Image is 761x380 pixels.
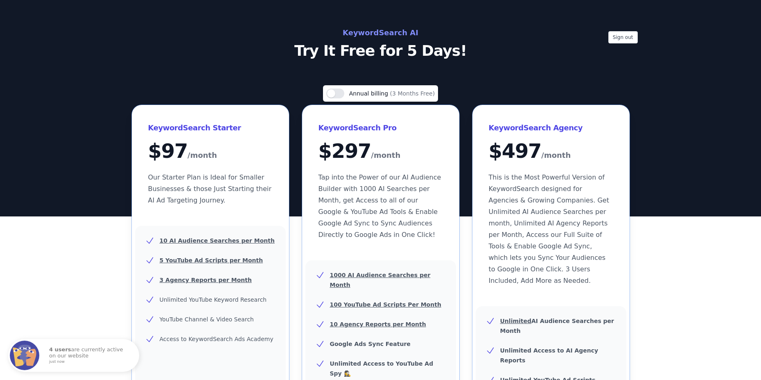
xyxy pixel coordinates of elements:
[330,360,434,377] b: Unlimited Access to YouTube Ad Spy 🕵️‍♀️
[160,296,267,303] span: Unlimited YouTube Keyword Research
[148,173,272,204] span: Our Starter Plan is Ideal for Smaller Businesses & those Just Starting their AI Ad Targeting Jour...
[197,26,564,39] h2: KeywordSearch AI
[318,141,443,162] div: $ 297
[318,121,443,134] h3: KeywordSearch Pro
[330,321,426,328] u: 10 Agency Reports per Month
[330,341,411,347] b: Google Ads Sync Feature
[10,341,39,370] img: Fomo
[500,318,614,334] b: AI Audience Searches per Month
[500,318,532,324] u: Unlimited
[160,316,254,323] span: YouTube Channel & Video Search
[148,121,273,134] h3: KeywordSearch Starter
[197,43,564,59] p: Try It Free for 5 Days!
[160,237,275,244] u: 10 AI Audience Searches per Month
[489,141,613,162] div: $ 497
[489,173,609,284] span: This is the Most Powerful Version of KeywordSearch designed for Agencies & Growing Companies. Get...
[160,277,252,283] u: 3 Agency Reports per Month
[500,347,598,364] b: Unlimited Access to AI Agency Reports
[318,173,441,239] span: Tap into the Power of our AI Audience Builder with 1000 AI Searches per Month, get Access to all ...
[49,346,71,353] strong: 4 users
[49,347,131,364] p: are currently active on our website
[390,90,435,97] span: (3 Months Free)
[608,31,638,43] button: Sign out
[489,121,613,134] h3: KeywordSearch Agency
[160,336,273,342] span: Access to KeywordSearch Ads Academy
[349,90,390,97] span: Annual billing
[541,149,571,162] span: /month
[330,301,441,308] u: 100 YouTube Ad Scripts Per Month
[187,149,217,162] span: /month
[160,257,263,264] u: 5 YouTube Ad Scripts per Month
[148,141,273,162] div: $ 97
[371,149,400,162] span: /month
[330,272,431,288] u: 1000 AI Audience Searches per Month
[49,360,129,364] small: just now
